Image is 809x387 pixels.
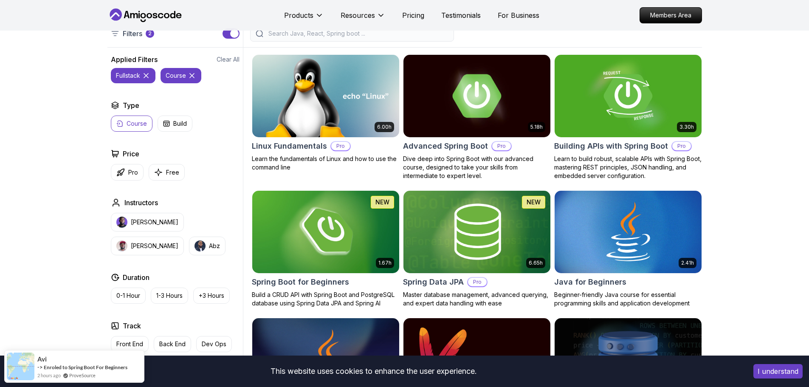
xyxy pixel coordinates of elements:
p: Pro [672,142,691,150]
h2: Advanced Spring Boot [403,140,488,152]
p: Build a CRUD API with Spring Boot and PostgreSQL database using Spring Data JPA and Spring AI [252,291,400,308]
h2: Price [123,149,139,159]
h2: Type [123,100,139,110]
button: Free [149,164,185,181]
p: 3.30h [679,124,694,130]
button: Build [158,116,192,132]
p: Learn the fundamentals of Linux and how to use the command line [252,155,400,172]
img: Advanced Spring Boot card [403,55,550,137]
button: 0-1 Hour [111,288,146,304]
button: 1-3 Hours [151,288,188,304]
img: instructor img [194,240,206,251]
p: Back End [159,340,186,348]
p: 6.00h [377,124,392,130]
button: course [161,68,201,83]
p: fullstack [116,71,140,80]
h2: Java for Beginners [554,276,626,288]
p: 1-3 Hours [156,291,183,300]
p: Resources [341,10,375,20]
p: Abz [209,242,220,250]
h2: Track [123,321,141,331]
h2: Building APIs with Spring Boot [554,140,668,152]
p: Learn to build robust, scalable APIs with Spring Boot, mastering REST principles, JSON handling, ... [554,155,702,180]
p: Pro [331,142,350,150]
h2: Linux Fundamentals [252,140,327,152]
img: instructor img [116,217,127,228]
p: 5.18h [530,124,543,130]
button: Resources [341,10,385,27]
a: Pricing [402,10,424,20]
p: [PERSON_NAME] [131,218,178,226]
button: Course [111,116,152,132]
a: Spring Boot for Beginners card1.67hNEWSpring Boot for BeginnersBuild a CRUD API with Spring Boot ... [252,190,400,308]
a: ProveSource [69,372,96,379]
p: Course [127,119,147,128]
h2: Duration [123,272,149,282]
button: Dev Ops [196,336,232,352]
p: course [166,71,186,80]
p: Dive deep into Spring Boot with our advanced course, designed to take your skills from intermedia... [403,155,551,180]
p: Beginner-friendly Java course for essential programming skills and application development [554,291,702,308]
button: instructor img[PERSON_NAME] [111,237,184,255]
h2: Applied Filters [111,54,158,65]
img: Spring Boot for Beginners card [252,191,399,273]
a: Members Area [640,7,702,23]
input: Search Java, React, Spring boot ... [267,29,448,38]
a: Java for Beginners card2.41hJava for BeginnersBeginner-friendly Java course for essential program... [554,190,702,308]
a: Enroled to Spring Boot For Beginners [44,364,127,370]
a: Building APIs with Spring Boot card3.30hBuilding APIs with Spring BootProLearn to build robust, s... [554,54,702,180]
p: Pro [128,168,138,177]
p: [PERSON_NAME] [131,242,178,250]
span: -> [37,364,43,370]
img: Java for Beginners card [555,191,702,273]
button: instructor img[PERSON_NAME] [111,213,184,232]
span: Avi [37,356,47,363]
img: instructor img [116,240,127,251]
p: Pro [492,142,511,150]
a: Linux Fundamentals card6.00hLinux FundamentalsProLearn the fundamentals of Linux and how to use t... [252,54,400,172]
button: Back End [154,336,191,352]
p: Free [166,168,179,177]
button: +3 Hours [193,288,230,304]
img: Spring Data JPA card [403,191,550,273]
p: NEW [375,198,389,206]
p: 1.67h [378,260,392,266]
button: Front End [111,336,149,352]
p: Members Area [640,8,702,23]
h2: Spring Data JPA [403,276,464,288]
a: Testimonials [441,10,481,20]
p: Pro [468,278,487,286]
div: This website uses cookies to enhance the user experience. [6,362,741,381]
img: Linux Fundamentals card [252,55,399,137]
p: Master database management, advanced querying, and expert data handling with ease [403,291,551,308]
p: +3 Hours [199,291,224,300]
button: Pro [111,164,144,181]
button: Accept cookies [753,364,803,379]
a: For Business [498,10,539,20]
a: Spring Data JPA card6.65hNEWSpring Data JPAProMaster database management, advanced querying, and ... [403,190,551,308]
p: 2 [148,30,152,37]
button: Clear All [217,55,240,64]
p: 6.65h [529,260,543,266]
p: 2.41h [681,260,694,266]
img: provesource social proof notification image [7,353,34,380]
h2: Instructors [124,198,158,208]
p: Filters [123,28,142,39]
p: Products [284,10,313,20]
p: Front End [116,340,143,348]
img: Building APIs with Spring Boot card [555,55,702,137]
p: Dev Ops [202,340,226,348]
button: Products [284,10,324,27]
span: 2 hours ago [37,372,61,379]
a: Advanced Spring Boot card5.18hAdvanced Spring BootProDive deep into Spring Boot with our advanced... [403,54,551,180]
h2: Spring Boot for Beginners [252,276,349,288]
p: Build [173,119,187,128]
p: NEW [527,198,541,206]
button: fullstack [111,68,155,83]
p: 0-1 Hour [116,291,140,300]
button: instructor imgAbz [189,237,226,255]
